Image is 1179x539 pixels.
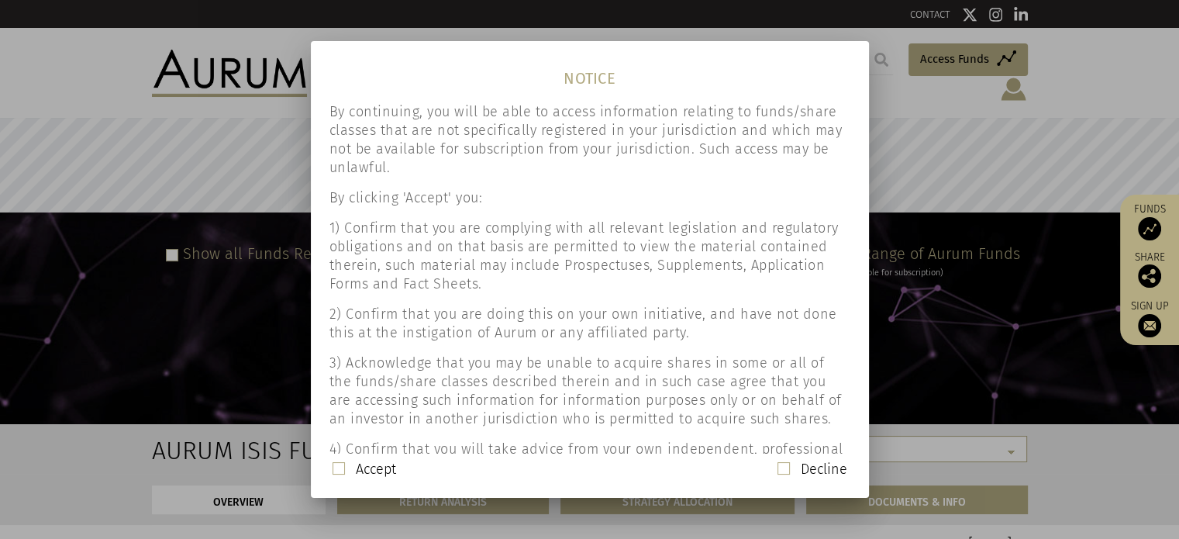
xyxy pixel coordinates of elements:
img: Access Funds [1138,217,1161,240]
label: Accept [356,460,396,479]
a: Funds [1128,202,1171,240]
h1: NOTICE [311,53,869,91]
div: Share [1128,252,1171,288]
p: 3) Acknowledge that you may be unable to acquire shares in some or all of the funds/share classes... [329,354,850,428]
p: By continuing, you will be able to access information relating to funds/share classes that are no... [329,102,850,177]
img: Share this post [1138,264,1161,288]
a: Sign up [1128,299,1171,337]
label: Decline [801,460,847,479]
p: 4) Confirm that you will take advice from your own independent, professional financial advisers b... [329,440,850,514]
img: Sign up to our newsletter [1138,314,1161,337]
p: 1) Confirm that you are complying with all relevant legislation and regulatory obligations and on... [329,219,850,293]
p: By clicking 'Accept' you: [329,188,850,207]
p: 2) Confirm that you are doing this on your own initiative, and have not done this at the instigat... [329,305,850,342]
